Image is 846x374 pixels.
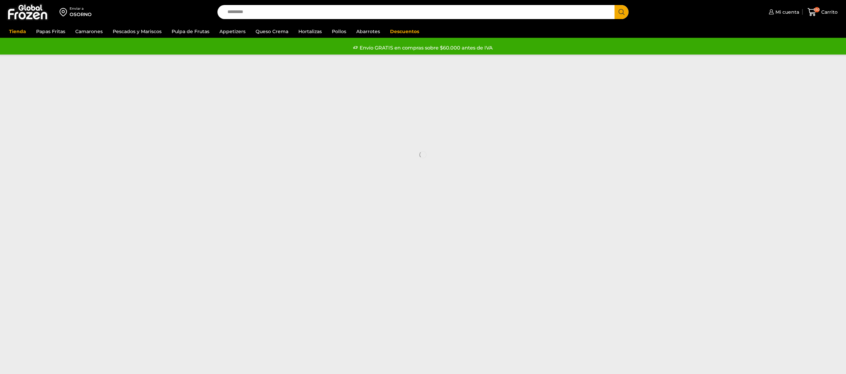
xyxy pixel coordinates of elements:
a: Pulpa de Frutas [168,25,213,38]
a: Pollos [328,25,350,38]
img: address-field-icon.svg [60,6,70,18]
div: OSORNO [70,11,92,18]
a: Appetizers [216,25,249,38]
a: Mi cuenta [767,5,799,19]
a: 250 Carrito [806,4,839,20]
a: Descuentos [387,25,422,38]
span: Mi cuenta [774,9,799,15]
a: Abarrotes [353,25,383,38]
span: 250 [814,7,820,12]
a: Pescados y Mariscos [109,25,165,38]
button: Search button [615,5,629,19]
div: Enviar a [70,6,92,11]
span: Carrito [820,9,838,15]
a: Hortalizas [295,25,325,38]
a: Camarones [72,25,106,38]
a: Queso Crema [252,25,292,38]
a: Tienda [6,25,29,38]
a: Papas Fritas [33,25,69,38]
